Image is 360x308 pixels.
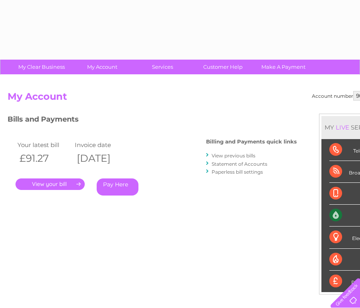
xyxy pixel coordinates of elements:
[73,150,130,167] th: [DATE]
[212,153,255,159] a: View previous bills
[97,178,138,196] a: Pay Here
[69,60,135,74] a: My Account
[16,150,73,167] th: £91.27
[8,114,297,128] h3: Bills and Payments
[16,139,73,150] td: Your latest bill
[130,60,195,74] a: Services
[334,124,351,131] div: LIVE
[206,139,297,145] h4: Billing and Payments quick links
[16,178,85,190] a: .
[190,60,256,74] a: Customer Help
[251,60,316,74] a: Make A Payment
[9,60,74,74] a: My Clear Business
[212,169,263,175] a: Paperless bill settings
[73,139,130,150] td: Invoice date
[212,161,267,167] a: Statement of Accounts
